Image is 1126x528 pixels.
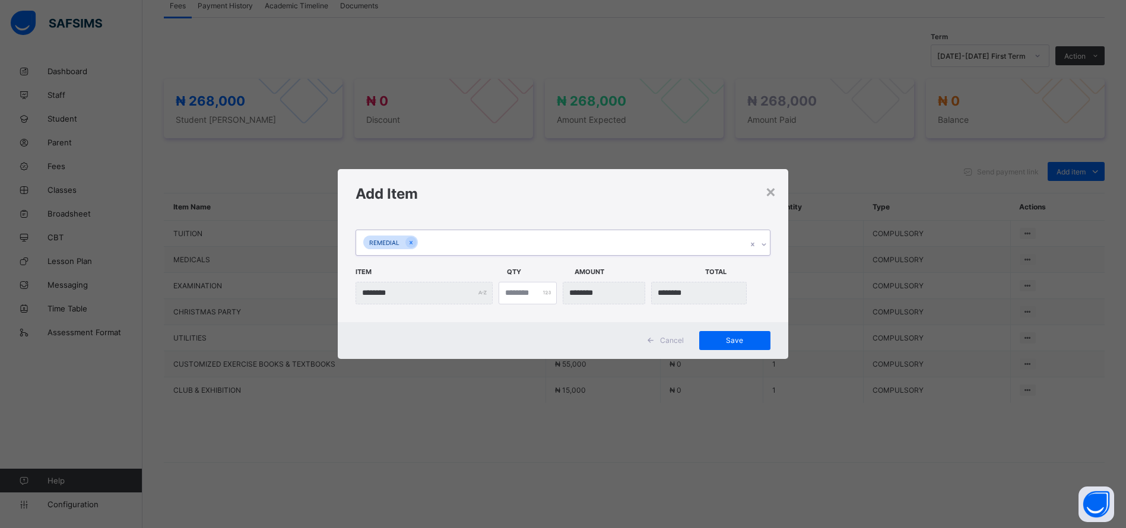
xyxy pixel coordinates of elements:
div: REMEDIAL [363,236,405,249]
div: × [765,181,776,201]
h1: Add Item [356,185,770,202]
span: Amount [575,262,699,282]
span: Item [356,262,501,282]
span: Cancel [660,336,684,345]
span: Qty [507,262,569,282]
span: Total [705,262,767,282]
span: Save [708,336,762,345]
button: Open asap [1079,486,1114,522]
